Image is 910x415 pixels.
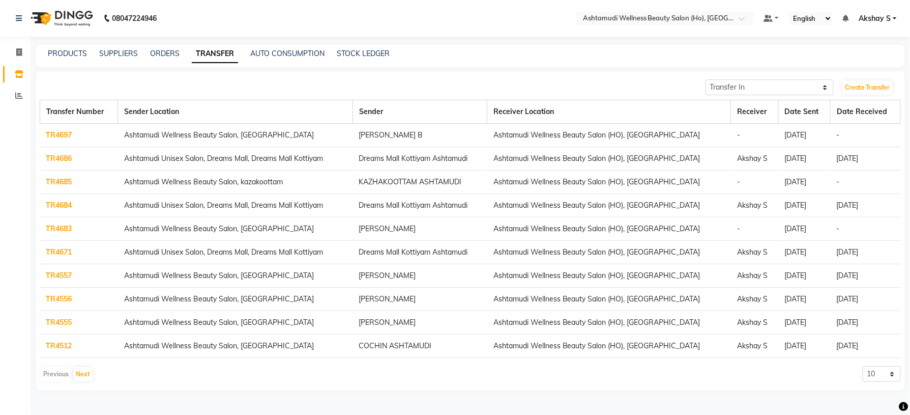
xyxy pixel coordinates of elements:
[112,4,157,33] b: 08047224946
[778,100,830,124] th: Date Sent
[831,288,901,311] td: [DATE]
[831,147,901,171] td: [DATE]
[731,288,778,311] td: Akshay S
[831,311,901,335] td: [DATE]
[487,171,731,194] td: Ashtamudi Wellness Beauty Salon (HO), [GEOGRAPHIC_DATA]
[487,147,731,171] td: Ashtamudi Wellness Beauty Salon (HO), [GEOGRAPHIC_DATA]
[353,217,487,241] td: [PERSON_NAME]
[353,124,487,147] td: [PERSON_NAME] B
[842,80,893,95] a: Create Transfer
[353,194,487,217] td: Dreams Mall Kottiyam Ashtamudi
[250,49,325,58] a: AUTO CONSUMPTION
[46,224,72,233] a: TR4683
[46,247,72,257] a: TR4671
[353,147,487,171] td: Dreams Mall Kottiyam Ashtamudi
[778,311,830,335] td: [DATE]
[831,194,901,217] td: [DATE]
[118,171,353,194] td: Ashtamudi Wellness Beauty Salon, kazakoottam
[150,49,180,58] a: ORDERS
[73,367,93,381] button: Next
[778,288,830,311] td: [DATE]
[118,241,353,264] td: Ashtamudi Unisex Salon, Dreams Mall, Dreams Mall Kottiyam
[778,147,830,171] td: [DATE]
[46,177,72,186] a: TR4685
[487,288,731,311] td: Ashtamudi Wellness Beauty Salon (HO), [GEOGRAPHIC_DATA]
[731,124,778,147] td: -
[731,100,778,124] th: Receiver
[831,124,901,147] td: -
[353,311,487,335] td: [PERSON_NAME]
[778,124,830,147] td: [DATE]
[192,45,238,63] a: TRANSFER
[487,217,731,241] td: Ashtamudi Wellness Beauty Salon (HO), [GEOGRAPHIC_DATA]
[353,288,487,311] td: [PERSON_NAME]
[46,318,72,327] a: TR4555
[46,341,72,350] a: TR4512
[118,100,353,124] th: Sender Location
[778,217,830,241] td: [DATE]
[487,311,731,335] td: Ashtamudi Wellness Beauty Salon (HO), [GEOGRAPHIC_DATA]
[487,124,731,147] td: Ashtamudi Wellness Beauty Salon (HO), [GEOGRAPHIC_DATA]
[353,335,487,358] td: COCHIN ASHTAMUDI
[118,217,353,241] td: Ashtamudi Wellness Beauty Salon, [GEOGRAPHIC_DATA]
[778,264,830,288] td: [DATE]
[731,311,778,335] td: Akshay S
[831,217,901,241] td: -
[118,335,353,358] td: Ashtamudi Wellness Beauty Salon, [GEOGRAPHIC_DATA]
[118,194,353,217] td: Ashtamudi Unisex Salon, Dreams Mall, Dreams Mall Kottiyam
[353,264,487,288] td: [PERSON_NAME]
[831,264,901,288] td: [DATE]
[831,335,901,358] td: [DATE]
[40,100,118,124] th: Transfer Number
[487,241,731,264] td: Ashtamudi Wellness Beauty Salon (HO), [GEOGRAPHIC_DATA]
[337,49,390,58] a: STOCK LEDGER
[778,171,830,194] td: [DATE]
[48,49,87,58] a: PRODUCTS
[731,241,778,264] td: Akshay S
[731,217,778,241] td: -
[46,154,72,163] a: TR4686
[831,241,901,264] td: [DATE]
[859,13,891,24] span: Akshay S
[118,264,353,288] td: Ashtamudi Wellness Beauty Salon, [GEOGRAPHIC_DATA]
[46,294,72,303] a: TR4556
[487,100,731,124] th: Receiver Location
[353,241,487,264] td: Dreams Mall Kottiyam Ashtamudi
[831,100,901,124] th: Date Received
[99,49,138,58] a: SUPPLIERS
[118,311,353,335] td: Ashtamudi Wellness Beauty Salon, [GEOGRAPHIC_DATA]
[731,264,778,288] td: Akshay S
[487,264,731,288] td: Ashtamudi Wellness Beauty Salon (HO), [GEOGRAPHIC_DATA]
[487,335,731,358] td: Ashtamudi Wellness Beauty Salon (HO), [GEOGRAPHIC_DATA]
[731,171,778,194] td: -
[118,288,353,311] td: Ashtamudi Wellness Beauty Salon, [GEOGRAPHIC_DATA]
[46,130,72,140] a: TR4697
[118,147,353,171] td: Ashtamudi Unisex Salon, Dreams Mall, Dreams Mall Kottiyam
[353,171,487,194] td: KAZHAKOOTTAM ASHTAMUDI
[487,194,731,217] td: Ashtamudi Wellness Beauty Salon (HO), [GEOGRAPHIC_DATA]
[46,271,72,280] a: TR4557
[118,124,353,147] td: Ashtamudi Wellness Beauty Salon, [GEOGRAPHIC_DATA]
[778,194,830,217] td: [DATE]
[731,194,778,217] td: Akshay S
[731,335,778,358] td: Akshay S
[778,241,830,264] td: [DATE]
[26,4,96,33] img: logo
[831,171,901,194] td: -
[778,335,830,358] td: [DATE]
[353,100,487,124] th: Sender
[46,201,72,210] a: TR4684
[731,147,778,171] td: Akshay S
